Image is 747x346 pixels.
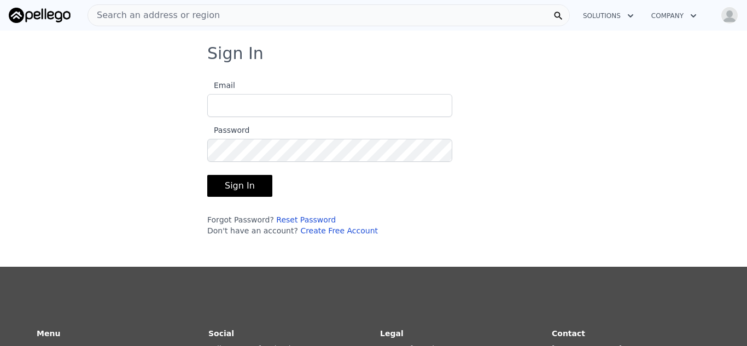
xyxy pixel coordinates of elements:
[9,8,71,23] img: Pellego
[207,81,235,90] span: Email
[207,94,452,117] input: Email
[207,126,249,134] span: Password
[380,329,404,338] strong: Legal
[207,214,452,236] div: Forgot Password? Don't have an account?
[276,215,336,224] a: Reset Password
[208,329,234,338] strong: Social
[552,329,585,338] strong: Contact
[207,139,452,162] input: Password
[300,226,378,235] a: Create Free Account
[207,44,540,63] h3: Sign In
[574,6,643,26] button: Solutions
[88,9,220,22] span: Search an address or region
[721,7,738,24] img: avatar
[207,175,272,197] button: Sign In
[37,329,60,338] strong: Menu
[643,6,705,26] button: Company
